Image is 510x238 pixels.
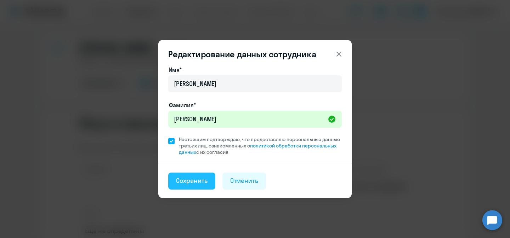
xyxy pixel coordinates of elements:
button: Сохранить [168,173,215,190]
header: Редактирование данных сотрудника [158,48,352,60]
div: Сохранить [176,176,208,185]
a: политикой обработки персональных данных [179,143,336,155]
span: Настоящим подтверждаю, что предоставляю персональные данные третьих лиц, ознакомленных с с их сог... [179,136,342,155]
button: Отменить [222,173,266,190]
div: Отменить [230,176,259,185]
label: Фамилия* [169,101,196,109]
